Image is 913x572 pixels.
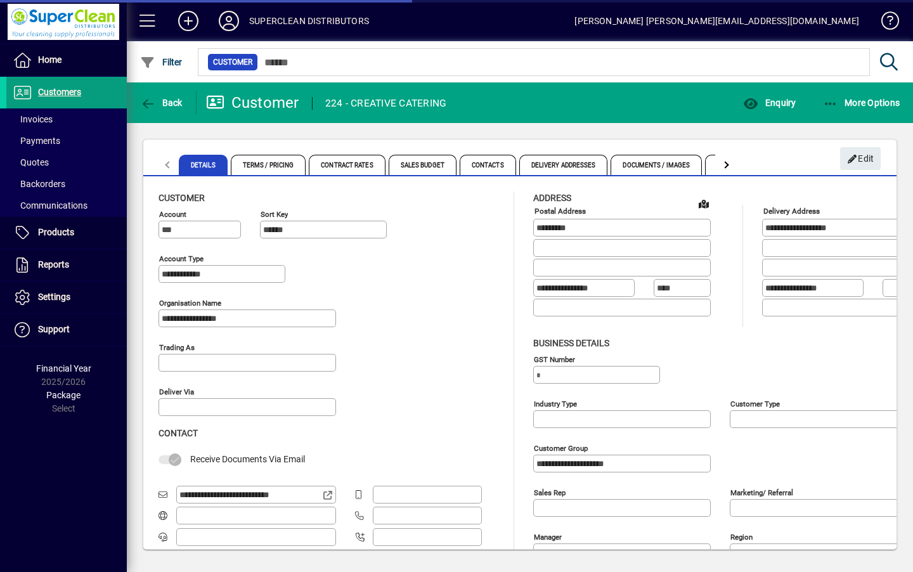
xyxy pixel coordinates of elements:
[6,282,127,313] a: Settings
[6,314,127,346] a: Support
[534,354,575,363] mat-label: GST Number
[38,292,70,302] span: Settings
[140,57,183,67] span: Filter
[6,44,127,76] a: Home
[13,179,65,189] span: Backorders
[190,454,305,464] span: Receive Documents Via Email
[159,254,204,263] mat-label: Account Type
[6,249,127,281] a: Reports
[231,155,306,175] span: Terms / Pricing
[705,155,776,175] span: Custom Fields
[137,51,186,74] button: Filter
[534,399,577,408] mat-label: Industry type
[159,428,198,438] span: Contact
[840,147,881,170] button: Edit
[261,210,288,219] mat-label: Sort key
[13,157,49,167] span: Quotes
[38,87,81,97] span: Customers
[127,91,197,114] app-page-header-button: Back
[574,11,859,31] div: [PERSON_NAME] [PERSON_NAME][EMAIL_ADDRESS][DOMAIN_NAME]
[168,10,209,32] button: Add
[533,338,609,348] span: Business details
[847,148,874,169] span: Edit
[159,387,194,396] mat-label: Deliver via
[611,155,702,175] span: Documents / Images
[159,193,205,203] span: Customer
[740,91,799,114] button: Enquiry
[140,98,183,108] span: Back
[389,155,456,175] span: Sales Budget
[159,299,221,308] mat-label: Organisation name
[743,98,796,108] span: Enquiry
[6,108,127,130] a: Invoices
[534,443,588,452] mat-label: Customer group
[730,488,793,497] mat-label: Marketing/ Referral
[36,363,91,374] span: Financial Year
[159,343,195,352] mat-label: Trading as
[38,227,74,237] span: Products
[206,93,299,113] div: Customer
[6,173,127,195] a: Backorders
[6,130,127,152] a: Payments
[325,93,447,114] div: 224 - CREATIVE CATERING
[309,155,385,175] span: Contract Rates
[38,324,70,334] span: Support
[213,56,252,68] span: Customer
[534,488,566,497] mat-label: Sales rep
[46,390,81,400] span: Package
[209,10,249,32] button: Profile
[137,91,186,114] button: Back
[694,193,714,214] a: View on map
[533,193,571,203] span: Address
[6,195,127,216] a: Communications
[38,259,69,270] span: Reports
[730,399,780,408] mat-label: Customer type
[6,152,127,173] a: Quotes
[13,114,53,124] span: Invoices
[534,532,562,541] mat-label: Manager
[38,55,62,65] span: Home
[6,217,127,249] a: Products
[872,3,897,44] a: Knowledge Base
[820,91,903,114] button: More Options
[13,136,60,146] span: Payments
[13,200,87,211] span: Communications
[249,11,369,31] div: SUPERCLEAN DISTRIBUTORS
[730,532,753,541] mat-label: Region
[179,155,228,175] span: Details
[823,98,900,108] span: More Options
[159,210,186,219] mat-label: Account
[519,155,608,175] span: Delivery Addresses
[460,155,516,175] span: Contacts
